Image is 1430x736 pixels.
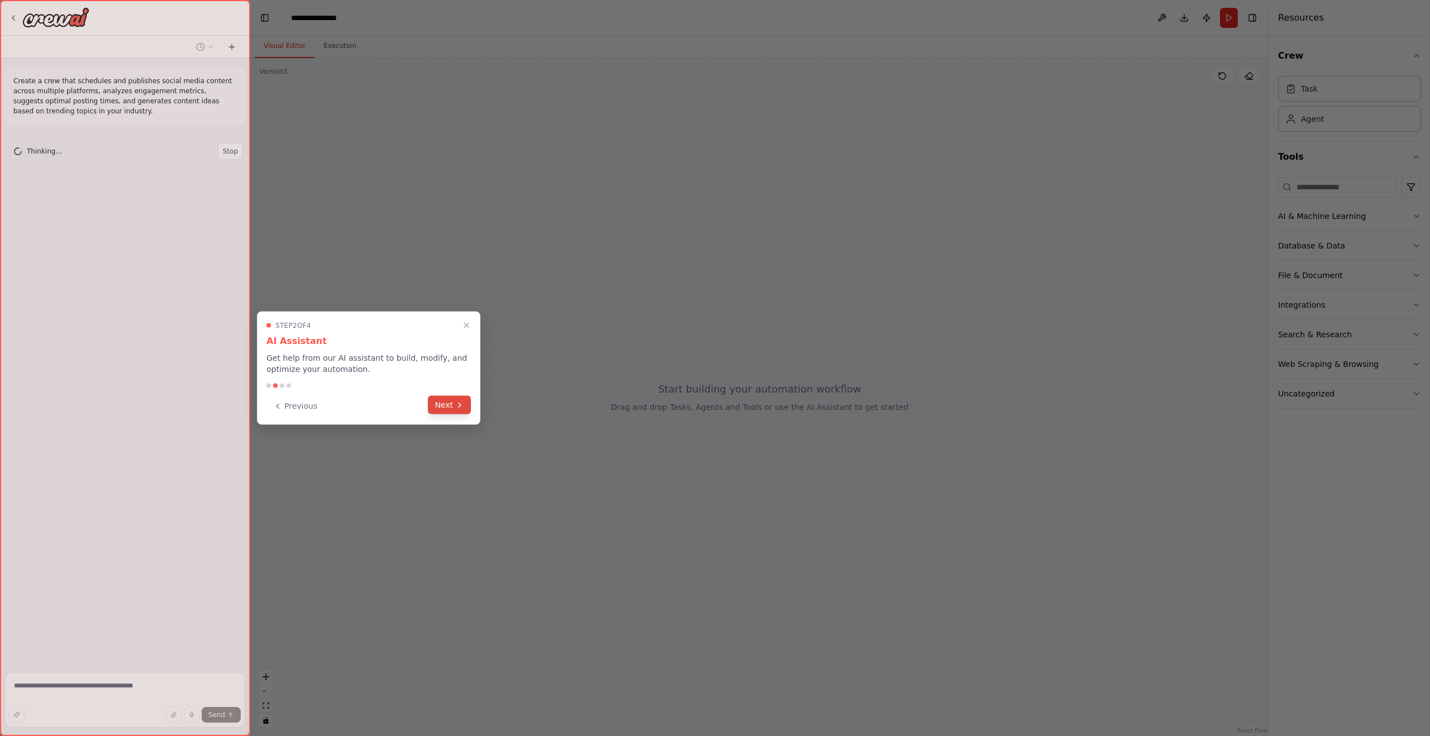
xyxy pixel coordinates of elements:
p: Get help from our AI assistant to build, modify, and optimize your automation. [266,352,471,375]
button: Close walkthrough [460,319,473,332]
button: Hide left sidebar [257,10,273,26]
button: Next [428,396,471,414]
button: Previous [266,397,324,415]
span: Step 2 of 4 [275,321,311,330]
h3: AI Assistant [266,334,471,348]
